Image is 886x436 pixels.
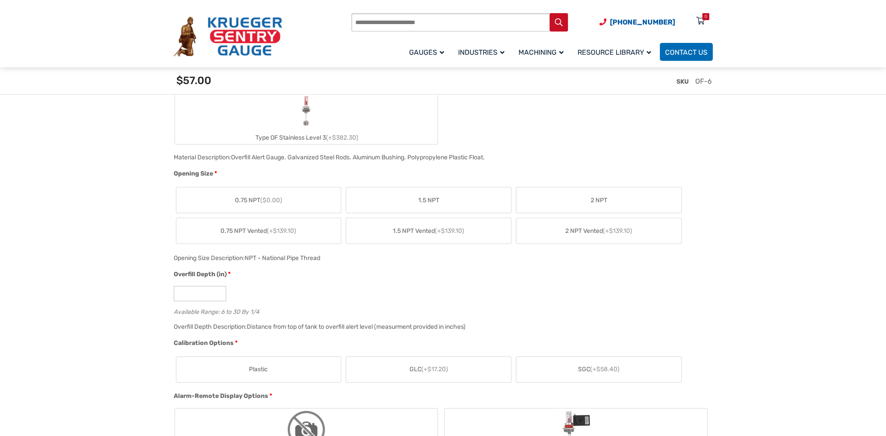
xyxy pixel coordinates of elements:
[249,365,268,374] span: Plastic
[676,78,689,85] span: SKU
[326,134,358,141] span: (+$382.30)
[235,338,238,348] abbr: required
[590,366,620,373] span: (+$58.40)
[610,18,675,26] span: [PHONE_NUMBER]
[603,227,632,235] span: (+$139.10)
[270,391,272,401] abbr: required
[175,89,438,144] label: Type OF Stainless Level 3
[410,365,448,374] span: GLC
[174,339,234,347] span: Calibration Options
[174,254,245,262] span: Opening Size Description:
[247,323,466,331] div: Distance from top of tank to overfill alert level (measurment provided in inches)
[260,197,282,204] span: ($0.00)
[458,48,504,56] span: Industries
[174,392,268,400] span: Alarm-Remote Display Options
[695,77,712,85] span: OF-6
[231,154,485,161] div: Overfill Alert Gauge. Galvanized Steel Rods. Aluminum Bushing. Polypropylene Plastic Float.
[513,42,572,62] a: Machining
[565,226,632,236] span: 2 NPT Vented
[174,170,213,177] span: Opening Size
[221,226,296,236] span: 0.75 NPT Vented
[175,131,438,144] div: Type OF Stainless Level 3
[578,365,620,374] span: SGC
[518,48,564,56] span: Machining
[267,227,296,235] span: (+$139.10)
[174,17,282,57] img: Krueger Sentry Gauge
[409,48,444,56] span: Gauges
[418,196,439,205] span: 1.5 NPT
[435,227,464,235] span: (+$139.10)
[421,366,448,373] span: (+$17.20)
[174,306,708,315] div: Available Range: 6 to 30 By 1/4
[665,48,707,56] span: Contact Us
[660,43,713,61] a: Contact Us
[245,254,320,262] div: NPT - National Pipe Thread
[174,271,227,278] span: Overfill Depth (in)
[453,42,513,62] a: Industries
[228,270,231,279] abbr: required
[578,48,651,56] span: Resource Library
[599,17,675,28] a: Phone Number (920) 434-8860
[591,196,607,205] span: 2 NPT
[214,169,217,178] abbr: required
[393,226,464,236] span: 1.5 NPT Vented
[572,42,660,62] a: Resource Library
[235,196,282,205] span: 0.75 NPT
[174,323,247,331] span: Overfill Depth Description:
[174,154,231,161] span: Material Description:
[404,42,453,62] a: Gauges
[704,13,707,20] div: 0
